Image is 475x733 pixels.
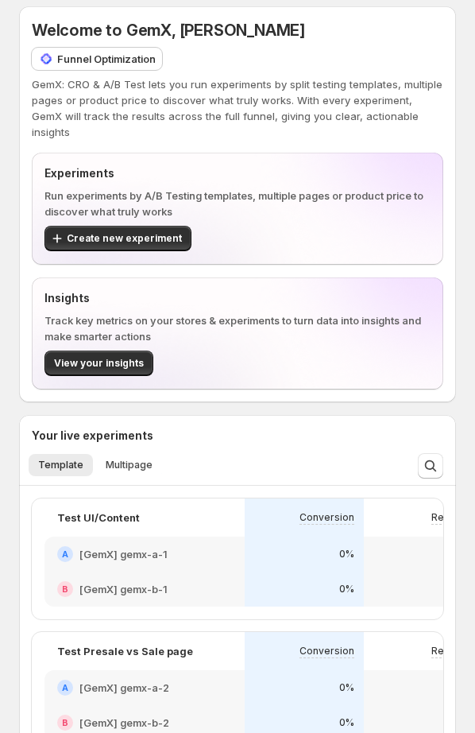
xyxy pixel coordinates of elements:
button: View your insights [44,351,153,376]
h2: A [62,549,68,559]
img: Funnel Optimization [38,51,54,67]
span: View your insights [54,357,144,370]
p: Experiments [44,165,431,181]
h2: [GemX] gemx-a-2 [79,680,169,696]
p: Test Presale vs Sale page [57,643,193,659]
p: Track key metrics on your stores & experiments to turn data into insights and make smarter actions [44,312,431,344]
span: Multipage [106,459,153,471]
h2: [GemX] gemx-a-1 [79,546,168,562]
h2: A [62,683,68,692]
p: Revenue [431,645,473,657]
p: Insights [44,290,431,306]
span: Template [38,459,83,471]
p: Conversion [299,645,354,657]
p: 0% [339,548,354,560]
p: GemX: CRO & A/B Test lets you run experiments by split testing templates, multiple pages or produ... [32,76,443,140]
p: Funnel Optimization [57,51,156,67]
button: Create new experiment [44,226,191,251]
span: Create new experiment [67,232,182,245]
p: Conversion [299,511,354,524]
h3: Your live experiments [32,428,153,444]
span: Welcome to GemX, [PERSON_NAME] [32,21,305,40]
h2: B [62,584,68,594]
p: Run experiments by A/B Testing templates, multiple pages or product price to discover what truly ... [44,188,431,219]
p: 0% [339,716,354,729]
p: 0% [339,583,354,595]
h2: [GemX] gemx-b-1 [79,581,168,597]
p: Test UI/Content [57,510,140,526]
p: 0% [339,681,354,694]
button: Search and filter results [418,453,443,479]
h2: B [62,718,68,727]
p: Revenue [431,511,473,524]
h2: [GemX] gemx-b-2 [79,715,169,731]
